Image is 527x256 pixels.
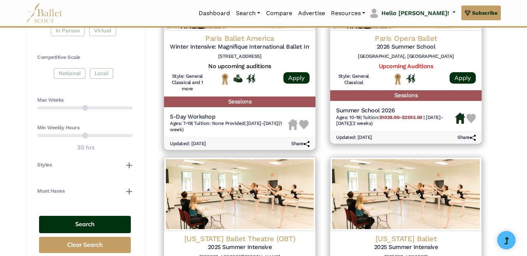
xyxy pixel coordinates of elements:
[336,234,476,243] h4: [US_STATE] Ballet
[164,157,315,231] img: Logo
[263,6,295,21] a: Compare
[170,234,310,243] h4: [US_STATE] Ballet Theatre (OBT)
[406,74,415,83] img: In Person
[170,141,206,147] h6: Updated: [DATE]
[194,120,244,126] span: Tuition: None Provided
[164,97,315,107] h5: Sessions
[336,243,476,251] h5: 2025 Summer Intensive
[37,97,133,104] h4: Max Weeks
[37,187,64,195] h4: Must Haves
[330,90,482,101] h5: Sessions
[336,115,455,127] h6: | |
[288,119,298,130] img: Housing Unavailable
[170,73,205,92] h6: Style: General Classical and 1 more
[37,54,133,61] h4: Competitive Scale
[465,9,471,17] img: gem.svg
[37,161,52,169] h4: Styles
[291,141,310,147] h6: Share
[170,43,310,51] h5: Winter Intensive: Magnifique International Ballet Intensive
[37,124,133,131] h4: Min Weekly Hours
[328,6,368,21] a: Resources
[233,6,263,21] a: Search
[170,113,288,121] h5: 5-Day Workshop
[455,113,465,124] img: Housing Available
[170,243,310,251] h5: 2025 Summer Intensive
[336,134,372,141] h6: Updated: [DATE]
[450,72,476,84] a: Apply
[379,63,433,70] a: Upcoming Auditions
[336,34,476,43] h4: Paris Opera Ballet
[170,34,310,43] h4: Paris Ballet America
[472,9,498,17] span: Subscribe
[336,107,455,115] h5: Summer School 2026
[170,63,310,70] h5: No upcoming auditions
[233,74,242,83] img: Offers Financial Aid
[170,53,310,60] h6: [STREET_ADDRESS]
[299,120,308,129] img: Heart
[37,161,133,169] button: Styles
[381,8,449,18] p: Hello [PERSON_NAME]!
[295,6,328,21] a: Advertise
[330,157,482,231] img: Logo
[170,120,282,132] span: [DATE]-[DATE] (1 week)
[363,115,424,120] span: Tuition:
[336,53,476,60] h6: [GEOGRAPHIC_DATA], [GEOGRAPHIC_DATA]
[336,115,443,126] span: [DATE]-[DATE] (2 weeks)
[336,73,371,86] h6: Style: General Classical
[196,6,233,21] a: Dashboard
[457,134,476,141] h6: Share
[39,216,131,233] button: Search
[246,74,255,83] img: In Person
[170,120,288,133] h6: | |
[393,73,402,85] img: National
[336,115,360,120] span: Ages: 10-19
[39,237,131,253] button: Clear Search
[467,114,476,123] img: Heart
[461,6,501,20] a: Subscribe
[220,73,230,85] img: National
[283,72,310,84] a: Apply
[336,43,476,51] h5: 2026 Summer School
[369,8,379,18] img: profile picture
[77,143,95,152] output: 30 hrs
[170,120,192,126] span: Ages: 7-19
[368,7,456,19] a: profile picture Hello [PERSON_NAME]!
[379,115,422,120] b: $1028.00-$2592.00
[37,187,133,195] button: Must Haves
